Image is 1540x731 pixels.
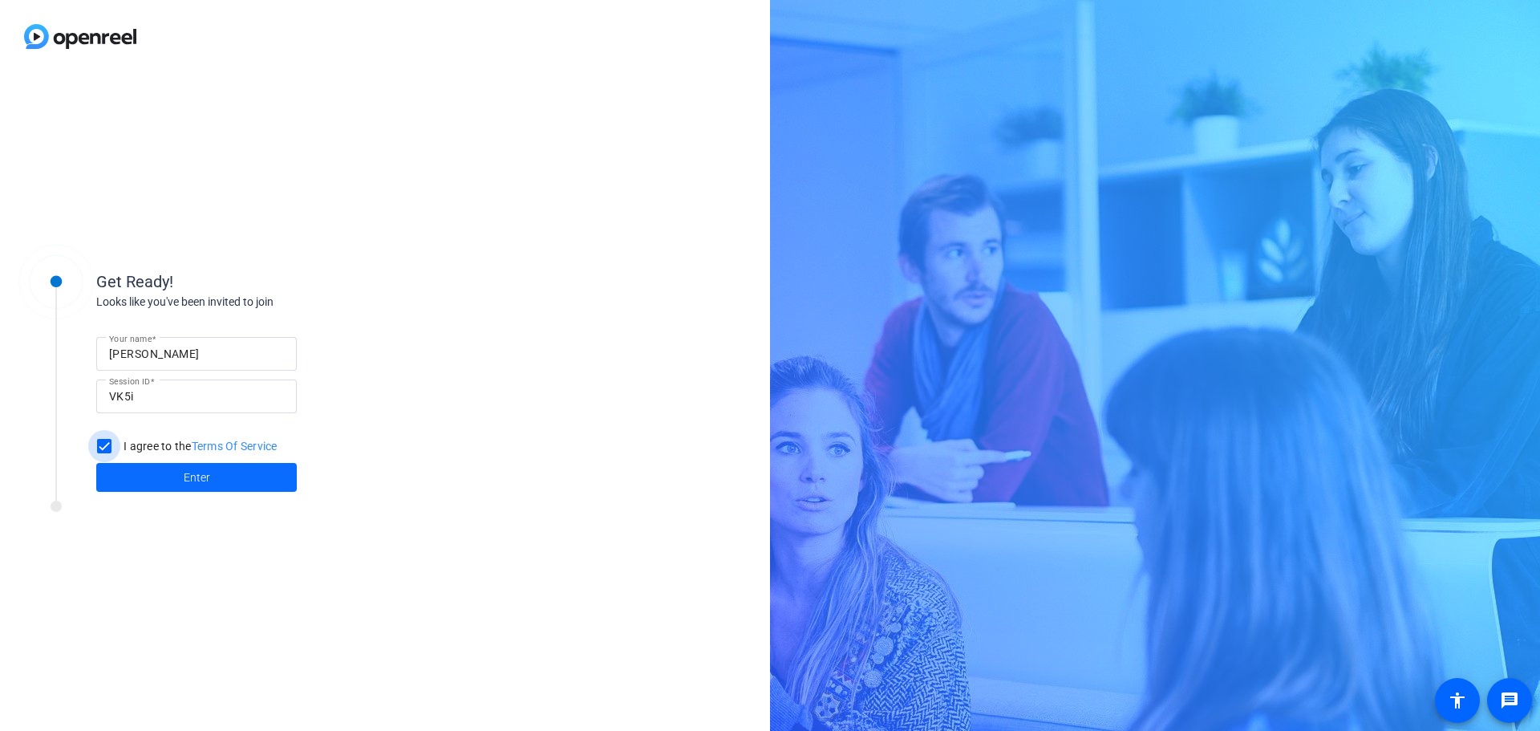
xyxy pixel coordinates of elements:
[109,376,150,386] mat-label: Session ID
[96,294,417,311] div: Looks like you've been invited to join
[192,440,278,453] a: Terms Of Service
[109,334,152,343] mat-label: Your name
[96,270,417,294] div: Get Ready!
[1448,691,1467,710] mat-icon: accessibility
[96,463,297,492] button: Enter
[1500,691,1519,710] mat-icon: message
[184,469,210,486] span: Enter
[120,438,278,454] label: I agree to the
